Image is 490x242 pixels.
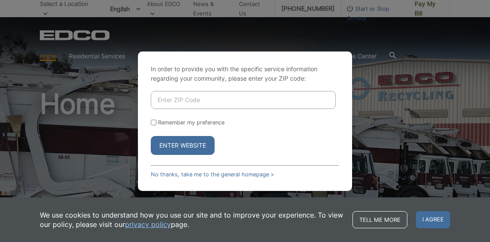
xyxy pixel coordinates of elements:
a: privacy policy [125,220,171,229]
a: Tell me more [353,211,407,228]
label: Remember my preference [158,119,224,126]
span: I agree [416,211,450,228]
input: Enter ZIP Code [151,91,336,109]
p: In order to provide you with the specific service information regarding your community, please en... [151,64,339,83]
button: Enter Website [151,136,215,155]
a: No thanks, take me to the general homepage > [151,171,274,178]
p: We use cookies to understand how you use our site and to improve your experience. To view our pol... [40,210,344,229]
